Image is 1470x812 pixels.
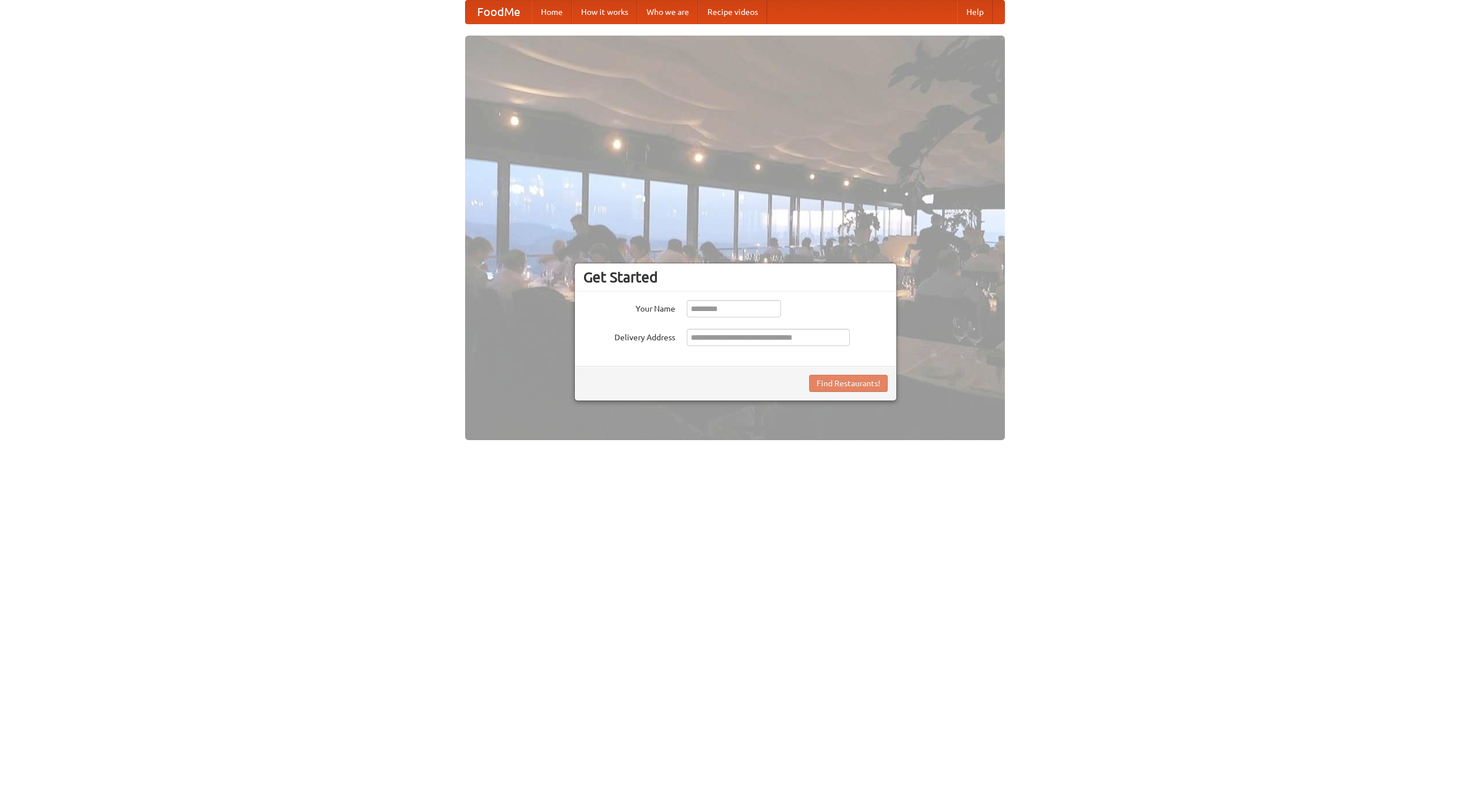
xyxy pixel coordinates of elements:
a: Who we are [637,1,698,24]
button: Find Restaurants! [809,375,888,392]
a: Recipe videos [698,1,767,24]
a: FoodMe [466,1,532,24]
label: Your Name [583,300,675,314]
h3: Get Started [583,269,888,286]
a: How it works [572,1,637,24]
a: Help [957,1,993,24]
a: Home [532,1,572,24]
label: Delivery Address [583,329,675,343]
